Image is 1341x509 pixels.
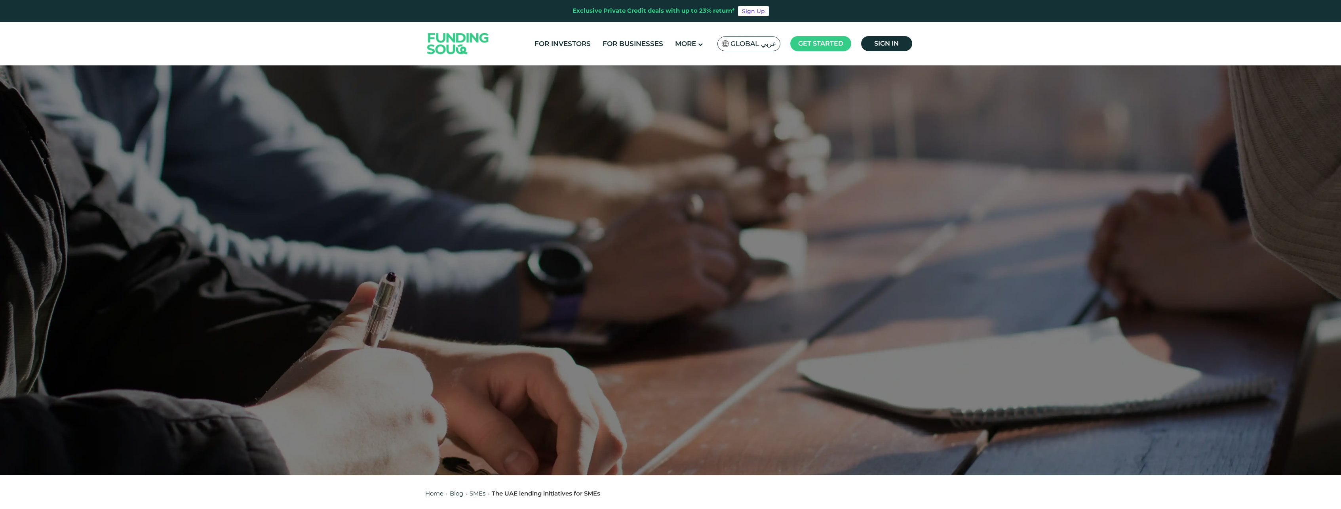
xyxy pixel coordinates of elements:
[722,40,729,47] img: SA Flag
[675,40,696,48] span: More
[738,6,769,16] a: Sign Up
[533,37,593,50] a: For Investors
[861,36,912,51] a: Sign in
[492,489,600,498] div: The UAE lending initiatives for SMEs
[798,40,843,47] span: Get started
[425,490,443,497] a: Home
[470,490,485,497] a: SMEs
[573,6,735,15] div: Exclusive Private Credit deals with up to 23% return*
[730,39,776,48] span: Global عربي
[419,24,497,64] img: Logo
[450,490,463,497] a: Blog
[601,37,665,50] a: For Businesses
[874,40,899,47] span: Sign in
